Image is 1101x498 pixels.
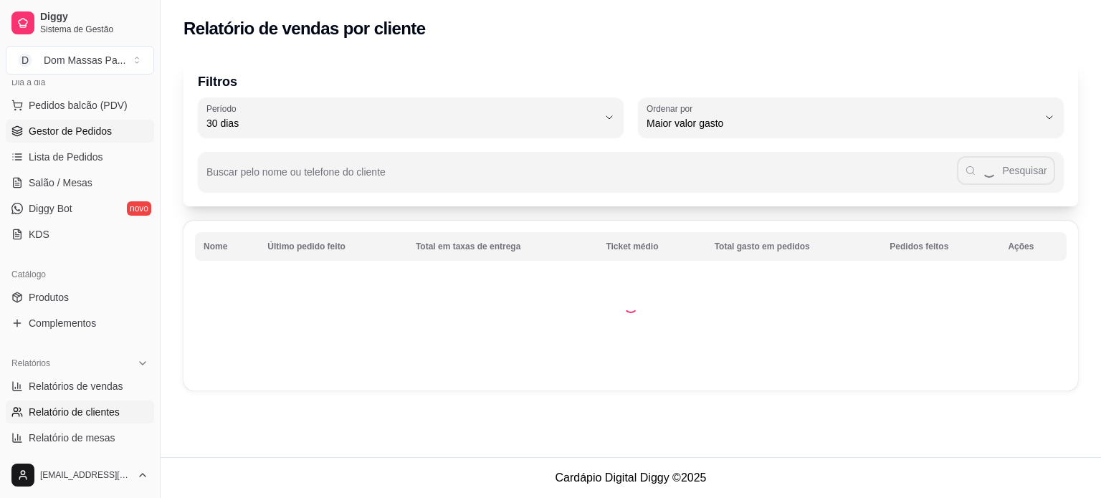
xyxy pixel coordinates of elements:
span: Sistema de Gestão [40,24,148,35]
a: Produtos [6,286,154,309]
a: Relatórios de vendas [6,375,154,398]
span: Diggy Bot [29,201,72,216]
a: Lista de Pedidos [6,145,154,168]
div: Dia a dia [6,71,154,94]
a: Complementos [6,312,154,335]
span: Relatório de clientes [29,405,120,419]
span: Relatório de mesas [29,431,115,445]
span: KDS [29,227,49,241]
button: Ordenar porMaior valor gasto [638,97,1064,138]
span: Relatórios de vendas [29,379,123,393]
span: Diggy [40,11,148,24]
button: Select a team [6,46,154,75]
span: Gestor de Pedidos [29,124,112,138]
span: Pedidos balcão (PDV) [29,98,128,112]
label: Ordenar por [647,102,697,115]
button: Pedidos balcão (PDV) [6,94,154,117]
span: Relatórios [11,358,50,369]
span: 30 dias [206,116,598,130]
button: Período30 dias [198,97,624,138]
a: Diggy Botnovo [6,197,154,220]
button: [EMAIL_ADDRESS][DOMAIN_NAME] [6,458,154,492]
a: Relatório de mesas [6,426,154,449]
span: Maior valor gasto [647,116,1038,130]
footer: Cardápio Digital Diggy © 2025 [161,457,1101,498]
a: Salão / Mesas [6,171,154,194]
input: Buscar pelo nome ou telefone do cliente [206,171,957,185]
div: Catálogo [6,263,154,286]
span: Salão / Mesas [29,176,92,190]
a: DiggySistema de Gestão [6,6,154,40]
span: [EMAIL_ADDRESS][DOMAIN_NAME] [40,469,131,481]
h2: Relatório de vendas por cliente [183,17,426,40]
a: Gestor de Pedidos [6,120,154,143]
label: Período [206,102,241,115]
a: KDS [6,223,154,246]
p: Filtros [198,72,1064,92]
a: Relatório de clientes [6,401,154,423]
span: Lista de Pedidos [29,150,103,164]
div: Loading [624,299,638,313]
span: Produtos [29,290,69,305]
span: D [18,53,32,67]
div: Dom Massas Pa ... [44,53,125,67]
span: Complementos [29,316,96,330]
